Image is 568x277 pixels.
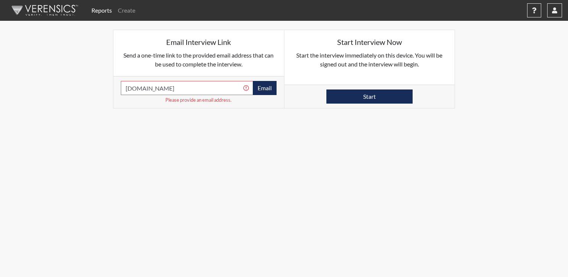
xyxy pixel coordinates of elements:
input: Email Address [121,81,253,95]
button: Email [253,81,277,95]
a: Create [115,3,138,18]
p: Start the interview immediately on this device. You will be signed out and the interview will begin. [292,51,448,69]
button: Start [326,89,413,104]
a: Reports [88,3,115,18]
h5: Start Interview Now [292,38,448,46]
h5: Email Interview Link [121,38,277,46]
div: Please provide an email address. [121,97,277,104]
p: Send a one-time link to the provided email address that can be used to complete the interview. [121,51,277,69]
